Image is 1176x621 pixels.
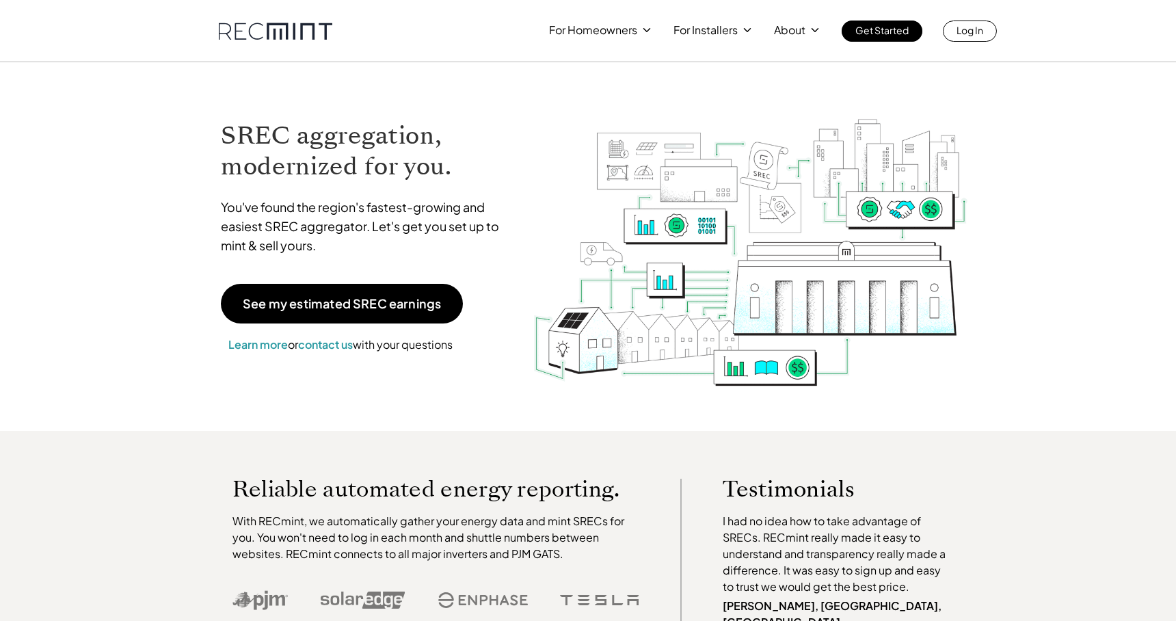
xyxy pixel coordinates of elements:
p: Reliable automated energy reporting. [232,479,640,499]
a: Get Started [842,21,922,42]
h1: SREC aggregation, modernized for you. [221,120,512,182]
p: or with your questions [221,336,460,354]
p: I had no idea how to take advantage of SRECs. RECmint really made it easy to understand and trans... [723,513,952,595]
a: See my estimated SREC earnings [221,284,463,323]
p: See my estimated SREC earnings [243,298,441,310]
a: Log In [943,21,997,42]
p: You've found the region's fastest-growing and easiest SREC aggregator. Let's get you set up to mi... [221,198,512,255]
p: For Installers [673,21,738,40]
p: Log In [957,21,983,40]
img: RECmint value cycle [533,83,969,390]
a: Learn more [228,337,288,352]
p: About [774,21,805,40]
a: contact us [298,337,353,352]
p: For Homeowners [549,21,637,40]
p: Testimonials [723,479,926,499]
p: With RECmint, we automatically gather your energy data and mint SRECs for you. You won't need to ... [232,513,640,562]
p: Get Started [855,21,909,40]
